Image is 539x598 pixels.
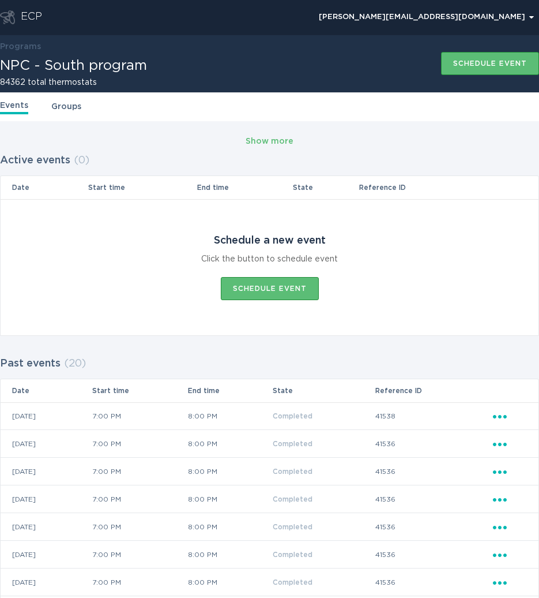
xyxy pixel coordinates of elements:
[273,413,312,420] span: Completed
[375,569,492,596] td: 41536
[1,541,92,569] td: [DATE]
[1,379,538,402] tr: Table Headers
[197,176,292,199] th: End time
[453,60,527,67] div: Schedule event
[375,430,492,458] td: 41536
[1,176,538,199] tr: Table Headers
[187,402,272,430] td: 8:00 PM
[21,10,42,24] div: ECP
[1,430,538,458] tr: f5fe7e62c0d4408eb5f7170e22ce86ff
[273,579,312,586] span: Completed
[201,253,338,266] div: Click the button to schedule event
[233,285,307,292] div: Schedule event
[74,155,89,166] span: ( 0 )
[375,485,492,513] td: 41536
[246,135,293,148] div: Show more
[92,430,188,458] td: 7:00 PM
[1,513,538,541] tr: e4ea37f755c048ffba1aac38b6afb2e5
[1,485,538,513] tr: e6519e20bbfa428e9d0f46ce982bda90
[375,458,492,485] td: 41536
[375,379,492,402] th: Reference ID
[1,569,92,596] td: [DATE]
[1,458,538,485] tr: ebdff4d3ade14be1927a72e21a7586ad
[493,493,527,506] div: Popover menu
[214,234,326,247] div: Schedule a new event
[88,176,197,199] th: Start time
[64,358,86,369] span: ( 20 )
[1,541,538,569] tr: 9837a39cf740438dac9c587242b1c9b4
[375,402,492,430] td: 41538
[92,569,188,596] td: 7:00 PM
[1,569,538,596] tr: 953dae13a93a4f7e82dbb93aa998066e
[92,379,188,402] th: Start time
[375,541,492,569] td: 41536
[92,485,188,513] td: 7:00 PM
[493,576,527,589] div: Popover menu
[272,379,375,402] th: State
[1,402,538,430] tr: f13385a5746948a184f9e5d02b2e12f4
[273,524,312,530] span: Completed
[92,458,188,485] td: 7:00 PM
[1,379,92,402] th: Date
[441,52,539,75] button: Schedule event
[273,468,312,475] span: Completed
[273,551,312,558] span: Completed
[187,541,272,569] td: 8:00 PM
[314,9,539,26] button: Open user account details
[221,277,319,300] button: Schedule event
[273,440,312,447] span: Completed
[92,513,188,541] td: 7:00 PM
[187,430,272,458] td: 8:00 PM
[187,458,272,485] td: 8:00 PM
[1,430,92,458] td: [DATE]
[493,548,527,561] div: Popover menu
[246,133,293,150] button: Show more
[1,513,92,541] td: [DATE]
[51,100,81,113] a: Groups
[187,513,272,541] td: 8:00 PM
[319,14,534,21] div: [PERSON_NAME][EMAIL_ADDRESS][DOMAIN_NAME]
[1,485,92,513] td: [DATE]
[314,9,539,26] div: Popover menu
[1,458,92,485] td: [DATE]
[359,176,492,199] th: Reference ID
[493,410,527,423] div: Popover menu
[1,402,92,430] td: [DATE]
[187,379,272,402] th: End time
[92,541,188,569] td: 7:00 PM
[187,569,272,596] td: 8:00 PM
[1,176,88,199] th: Date
[375,513,492,541] td: 41536
[493,438,527,450] div: Popover menu
[187,485,272,513] td: 8:00 PM
[493,521,527,533] div: Popover menu
[273,496,312,503] span: Completed
[92,402,188,430] td: 7:00 PM
[292,176,359,199] th: State
[493,465,527,478] div: Popover menu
